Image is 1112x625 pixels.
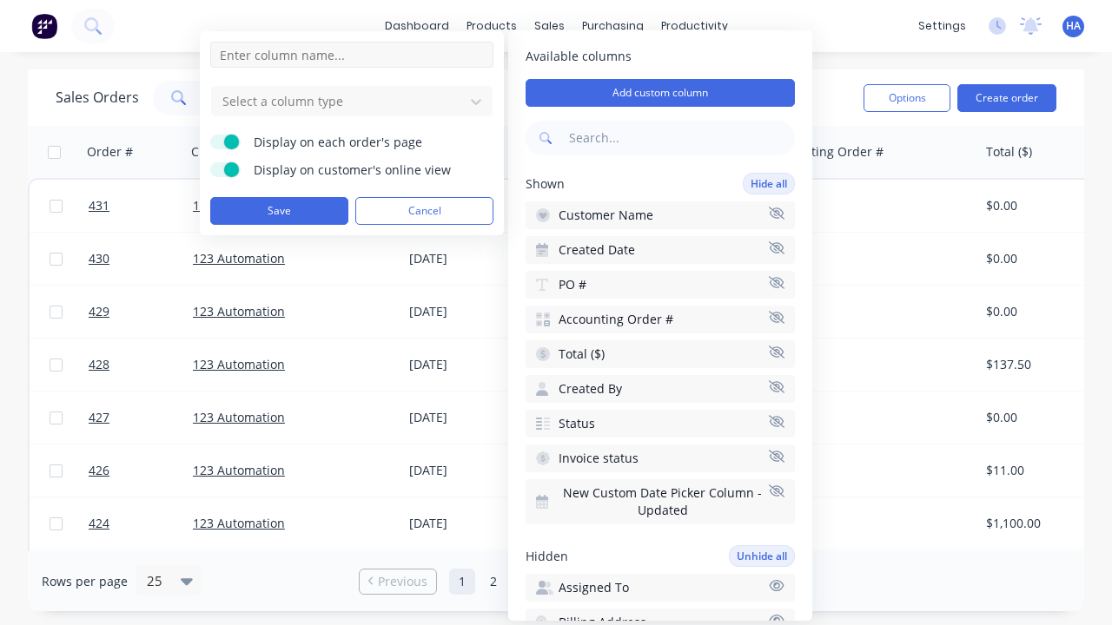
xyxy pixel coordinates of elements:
div: [DATE] [409,356,539,373]
a: 123 Automation [193,462,285,478]
div: Customer Name [191,143,286,161]
button: Created Date [526,236,795,264]
div: $0.00 [986,250,1088,267]
input: Search... [566,121,795,155]
span: 426 [89,462,109,479]
span: HA [1066,18,1081,34]
a: 123 Automation [193,409,285,425]
div: Accounting Order # [769,143,884,161]
span: 429 [89,303,109,320]
button: Total ($) [526,340,795,368]
a: 429 [89,286,193,338]
div: $1,100.00 [986,515,1088,532]
button: New Custom Date Picker Column - Updated [526,479,795,524]
div: [DATE] [409,303,539,320]
a: 431 [89,180,193,232]
a: 123 Automation [193,250,285,266]
span: Total ($) [559,345,605,363]
div: $0.00 [986,303,1088,320]
a: 424 [89,497,193,549]
span: 427 [89,409,109,426]
div: sales [526,13,573,39]
div: $137.50 [986,356,1088,373]
a: Page 2 [480,569,506,595]
a: 123 Automation [193,515,285,531]
div: products [458,13,526,39]
div: [DATE] [409,515,539,532]
span: Assigned To [559,579,629,596]
span: Invoice status [559,450,639,467]
div: settings [910,13,975,39]
span: 424 [89,515,109,532]
span: Created By [559,380,622,398]
span: Rows per page [42,573,128,590]
button: Add custom column [526,79,795,107]
button: Create order [957,84,1056,112]
button: Options [864,84,950,112]
span: Shown [526,175,565,193]
span: Available columns [526,48,795,65]
button: PO # [526,271,795,299]
span: Display on customer's online view [254,161,471,179]
a: Page 1 is your current page [449,569,475,595]
button: Cancel [355,197,493,225]
a: 428 [89,339,193,391]
span: 428 [89,356,109,373]
div: $11.00 [986,462,1088,479]
a: 427 [89,391,193,444]
ul: Pagination [352,569,760,595]
div: productivity [652,13,737,39]
span: Customer Name [559,207,653,224]
div: Order # [87,143,133,161]
a: 123 Automation [193,197,285,214]
h1: Sales Orders [56,89,139,106]
button: Hide all [743,173,795,194]
a: dashboard [376,13,458,39]
span: 431 [89,197,109,214]
div: [DATE] [409,462,539,479]
button: Status [526,410,795,437]
div: [DATE] [409,250,539,267]
button: Customer Name [526,201,795,229]
span: PO # [559,276,586,293]
a: 426 [89,444,193,497]
div: Total ($) [986,143,1032,161]
span: Previous [378,573,427,590]
a: 123 Automation [193,356,285,372]
span: Accounting Order # [559,311,673,328]
button: Unhide all [729,545,795,567]
button: Created By [526,375,795,403]
span: New Custom Date Picker Column - Updated [556,484,769,519]
button: Accounting Order # [526,306,795,333]
button: Save [210,197,348,225]
a: 425 [89,550,193,602]
div: $0.00 [986,409,1088,426]
div: [DATE] [409,409,539,426]
button: Assigned To [526,574,795,602]
img: Factory [31,13,57,39]
a: 123 Automation [193,303,285,319]
a: Previous page [360,573,436,590]
div: $0.00 [986,197,1088,214]
span: Display on each order's page [254,134,471,151]
button: Invoice status [526,444,795,472]
input: Enter column name... [210,42,493,68]
span: Created Date [559,241,635,259]
span: Hidden [526,548,568,565]
div: purchasing [573,13,652,39]
span: Status [559,415,595,432]
span: 430 [89,250,109,267]
a: 430 [89,233,193,285]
